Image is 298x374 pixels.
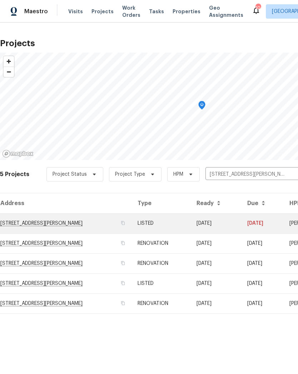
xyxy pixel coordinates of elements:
[173,171,183,178] span: HPM
[205,169,287,180] input: Search projects
[191,213,242,233] td: [DATE]
[242,193,284,213] th: Due
[2,150,34,158] a: Mapbox homepage
[24,8,48,15] span: Maestro
[132,293,190,314] td: RENOVATION
[191,193,242,213] th: Ready
[209,4,243,19] span: Geo Assignments
[191,253,242,273] td: Acq COE 2025-07-03T00:00:00.000Z
[4,67,14,77] button: Zoom out
[91,8,114,15] span: Projects
[191,293,242,314] td: Acq COE 2025-07-03T00:00:00.000Z
[120,280,126,286] button: Copy Address
[120,240,126,246] button: Copy Address
[242,253,284,273] td: [DATE]
[242,293,284,314] td: [DATE]
[4,67,14,77] span: Zoom out
[122,4,140,19] span: Work Orders
[53,171,87,178] span: Project Status
[149,9,164,14] span: Tasks
[120,260,126,266] button: Copy Address
[255,4,260,11] div: 10
[120,220,126,226] button: Copy Address
[132,233,190,253] td: RENOVATION
[242,273,284,293] td: [DATE]
[132,213,190,233] td: LISTED
[68,8,83,15] span: Visits
[242,213,284,233] td: [DATE]
[173,8,200,15] span: Properties
[120,300,126,306] button: Copy Address
[191,273,242,293] td: [DATE]
[191,233,242,253] td: Acq COE 2025-07-03T00:00:00.000Z
[132,253,190,273] td: RENOVATION
[115,171,145,178] span: Project Type
[132,193,190,213] th: Type
[4,56,14,67] button: Zoom in
[242,233,284,253] td: [DATE]
[198,101,205,112] div: Map marker
[132,273,190,293] td: LISTED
